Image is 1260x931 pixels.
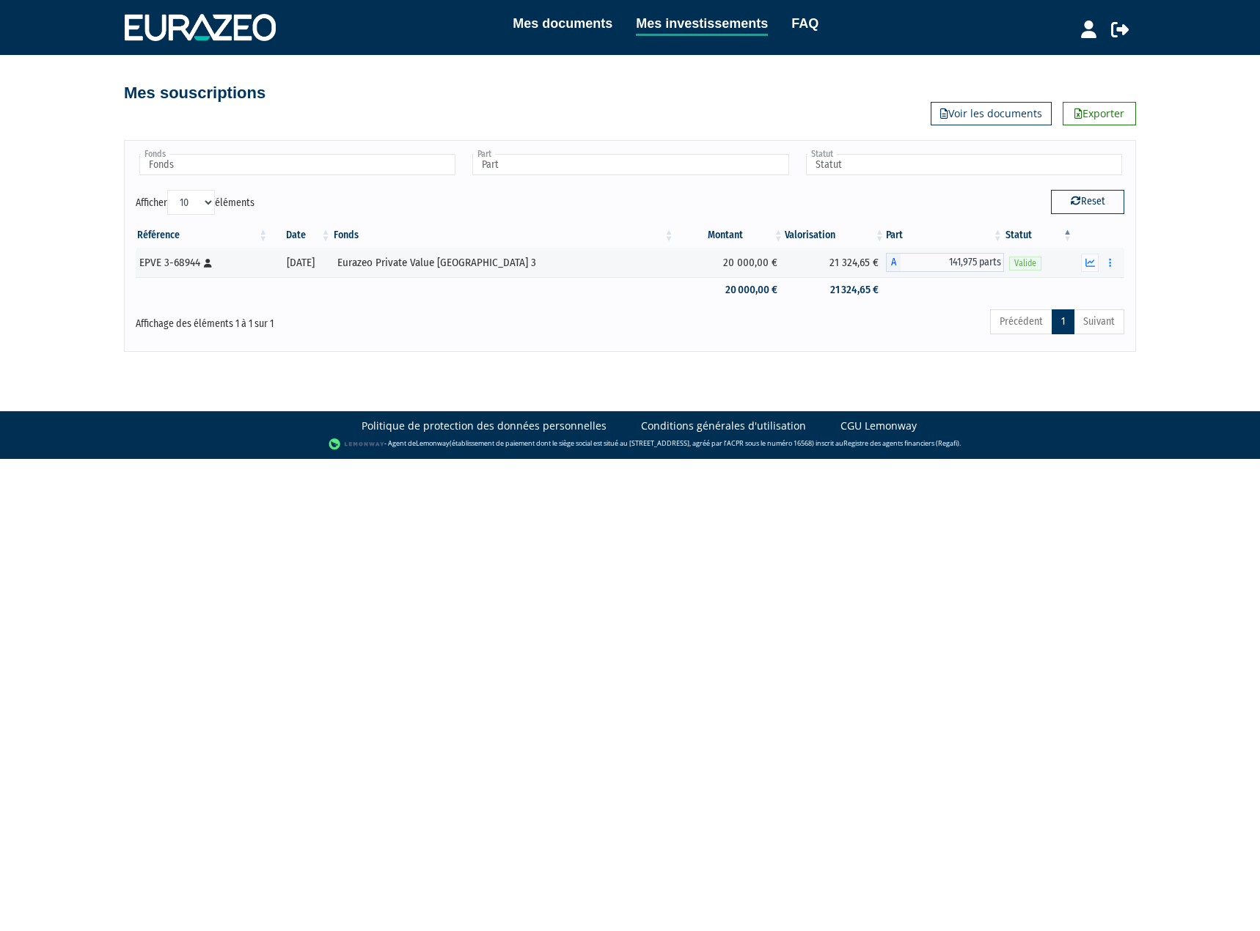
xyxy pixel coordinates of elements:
td: 20 000,00 € [675,277,785,303]
a: Précédent [990,309,1052,334]
label: Afficher éléments [136,190,254,215]
h4: Mes souscriptions [124,84,265,102]
img: 1732889491-logotype_eurazeo_blanc_rvb.png [125,14,276,40]
a: Voir les documents [931,102,1052,125]
td: 21 324,65 € [785,277,886,303]
div: A - Eurazeo Private Value Europe 3 [886,253,1004,272]
th: Statut : activer pour trier la colonne par ordre d&eacute;croissant [1004,223,1074,248]
a: Lemonway [416,438,450,448]
a: Politique de protection des données personnelles [362,419,607,433]
th: Valorisation: activer pour trier la colonne par ordre croissant [785,223,886,248]
a: Suivant [1074,309,1124,334]
a: Mes investissements [636,13,768,36]
th: Date: activer pour trier la colonne par ordre croissant [269,223,332,248]
a: CGU Lemonway [840,419,917,433]
span: 141,975 parts [901,253,1004,272]
th: Fonds: activer pour trier la colonne par ordre croissant [332,223,675,248]
span: A [886,253,901,272]
select: Afficheréléments [167,190,215,215]
span: Valide [1009,257,1041,271]
div: [DATE] [274,255,326,271]
td: 20 000,00 € [675,248,785,277]
th: Référence : activer pour trier la colonne par ordre croissant [136,223,269,248]
a: Exporter [1063,102,1136,125]
a: Registre des agents financiers (Regafi) [843,438,959,448]
td: 21 324,65 € [785,248,886,277]
a: FAQ [791,13,818,34]
th: Part: activer pour trier la colonne par ordre croissant [886,223,1004,248]
div: Affichage des éléments 1 à 1 sur 1 [136,308,535,331]
div: - Agent de (établissement de paiement dont le siège social est situé au [STREET_ADDRESS], agréé p... [15,437,1245,452]
a: 1 [1052,309,1074,334]
div: EPVE 3-68944 [139,255,264,271]
i: [Français] Personne physique [204,259,212,268]
a: Mes documents [513,13,612,34]
img: logo-lemonway.png [329,437,385,452]
th: Montant: activer pour trier la colonne par ordre croissant [675,223,785,248]
a: Conditions générales d'utilisation [641,419,806,433]
button: Reset [1051,190,1124,213]
div: Eurazeo Private Value [GEOGRAPHIC_DATA] 3 [337,255,670,271]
